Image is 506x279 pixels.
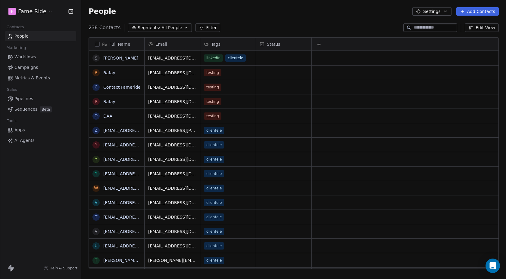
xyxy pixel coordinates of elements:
[103,85,141,90] a: Contact Fameride
[7,6,54,17] button: FFame Ride
[148,142,196,148] span: [EMAIL_ADDRESS][DOMAIN_NAME]
[204,242,224,250] span: clientele
[148,214,196,220] span: [EMAIL_ADDRESS][DOMAIN_NAME]
[95,199,98,206] div: v
[89,51,145,269] div: grid
[103,229,177,234] a: [EMAIL_ADDRESS][DOMAIN_NAME]
[148,70,196,76] span: [EMAIL_ADDRESS][DOMAIN_NAME]
[94,185,98,191] div: w
[5,31,76,41] a: People
[211,41,220,47] span: Tags
[103,70,115,75] a: Rafay
[148,243,196,249] span: [EMAIL_ADDRESS][DOMAIN_NAME]
[95,170,98,177] div: y
[4,116,19,125] span: Tools
[161,25,182,31] span: All People
[103,186,177,191] a: [EMAIL_ADDRESS][DOMAIN_NAME]
[50,266,77,271] span: Help & Support
[4,43,29,52] span: Marketing
[148,200,196,206] span: [EMAIL_ADDRESS][DOMAIN_NAME]
[148,228,196,235] span: [EMAIL_ADDRESS][DOMAIN_NAME]
[14,64,38,71] span: Campaigns
[14,54,36,60] span: Workflows
[4,85,20,94] span: Sales
[204,54,223,62] span: linkedIn
[14,33,29,39] span: People
[103,99,115,104] a: Rafay
[89,7,116,16] span: People
[4,23,27,32] span: Contacts
[11,8,13,14] span: F
[155,41,167,47] span: Email
[95,214,98,220] div: t
[89,24,120,31] span: 238 Contacts
[5,104,76,114] a: SequencesBeta
[267,41,280,47] span: Status
[14,75,50,81] span: Metrics & Events
[14,137,35,144] span: AI Agents
[204,199,224,206] span: clientele
[103,128,212,133] a: [EMAIL_ADDRESS][PERSON_NAME][DOMAIN_NAME]
[89,38,144,51] div: Full Name
[14,127,25,133] span: Apps
[103,244,177,248] a: [EMAIL_ADDRESS][DOMAIN_NAME]
[44,266,77,271] a: Help & Support
[148,156,196,162] span: [EMAIL_ADDRESS][DOMAIN_NAME]
[40,106,52,112] span: Beta
[204,257,224,264] span: clientele
[204,141,224,149] span: clientele
[148,84,196,90] span: [EMAIL_ADDRESS][DOMAIN_NAME]
[145,38,200,51] div: Email
[145,51,499,269] div: grid
[148,55,196,61] span: [EMAIL_ADDRESS][DOMAIN_NAME]
[204,98,221,105] span: testing
[95,113,98,119] div: D
[465,23,499,32] button: Edit View
[103,171,177,176] a: [EMAIL_ADDRESS][DOMAIN_NAME]
[95,127,98,133] div: z
[148,185,196,191] span: [EMAIL_ADDRESS][DOMAIN_NAME]
[5,63,76,72] a: Campaigns
[5,136,76,146] a: AI Agents
[148,257,196,263] span: [PERSON_NAME][EMAIL_ADDRESS][PERSON_NAME][PERSON_NAME][DOMAIN_NAME]
[204,185,224,192] span: clientele
[109,41,130,47] span: Full Name
[148,127,196,133] span: [EMAIL_ADDRESS][PERSON_NAME][DOMAIN_NAME]
[5,94,76,104] a: Pipelines
[5,73,76,83] a: Metrics & Events
[148,171,196,177] span: [EMAIL_ADDRESS][DOMAIN_NAME]
[18,8,46,15] span: Fame Ride
[103,143,177,147] a: [EMAIL_ADDRESS][DOMAIN_NAME]
[200,38,256,51] div: Tags
[95,69,98,76] div: R
[14,96,33,102] span: Pipelines
[103,215,177,219] a: [EMAIL_ADDRESS][DOMAIN_NAME]
[204,228,224,235] span: clientele
[95,142,98,148] div: y
[204,127,224,134] span: clientele
[195,23,220,32] button: Filter
[204,156,224,163] span: clientele
[148,113,196,119] span: [EMAIL_ADDRESS][DOMAIN_NAME]
[225,54,245,62] span: clientele
[204,170,224,177] span: clientele
[204,112,221,120] span: testing
[204,213,224,221] span: clientele
[95,243,98,249] div: u
[5,52,76,62] a: Workflows
[95,257,98,263] div: t
[5,125,76,135] a: Apps
[14,106,37,112] span: Sequences
[486,259,500,273] div: Open Intercom Messenger
[412,7,451,16] button: Settings
[138,25,160,31] span: Segments:
[103,56,138,60] a: [PERSON_NAME]
[95,228,98,235] div: v
[103,200,177,205] a: [EMAIL_ADDRESS][DOMAIN_NAME]
[95,84,98,90] div: C
[456,7,499,16] button: Add Contacts
[95,55,98,61] div: S
[103,157,177,162] a: [EMAIL_ADDRESS][DOMAIN_NAME]
[103,258,282,263] a: [PERSON_NAME][EMAIL_ADDRESS][PERSON_NAME][PERSON_NAME][DOMAIN_NAME]
[204,69,221,76] span: testing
